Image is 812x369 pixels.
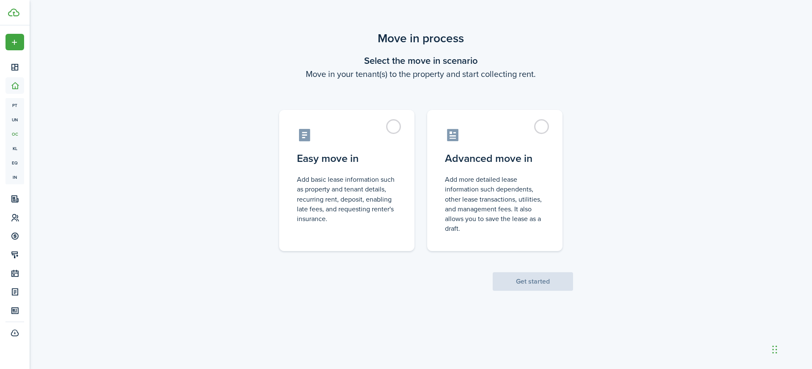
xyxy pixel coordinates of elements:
[445,151,545,166] control-radio-card-title: Advanced move in
[667,278,812,369] iframe: Chat Widget
[445,175,545,233] control-radio-card-description: Add more detailed lease information such dependents, other lease transactions, utilities, and man...
[5,156,24,170] a: eq
[297,175,397,224] control-radio-card-description: Add basic lease information such as property and tenant details, recurring rent, deposit, enablin...
[5,34,24,50] button: Open menu
[5,141,24,156] a: kl
[5,127,24,141] a: oc
[5,170,24,184] a: in
[772,337,777,362] div: Drag
[5,112,24,127] a: un
[269,30,573,47] scenario-title: Move in process
[269,54,573,68] wizard-step-header-title: Select the move in scenario
[5,98,24,112] a: pt
[8,8,19,16] img: TenantCloud
[297,151,397,166] control-radio-card-title: Easy move in
[269,68,573,80] wizard-step-header-description: Move in your tenant(s) to the property and start collecting rent.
